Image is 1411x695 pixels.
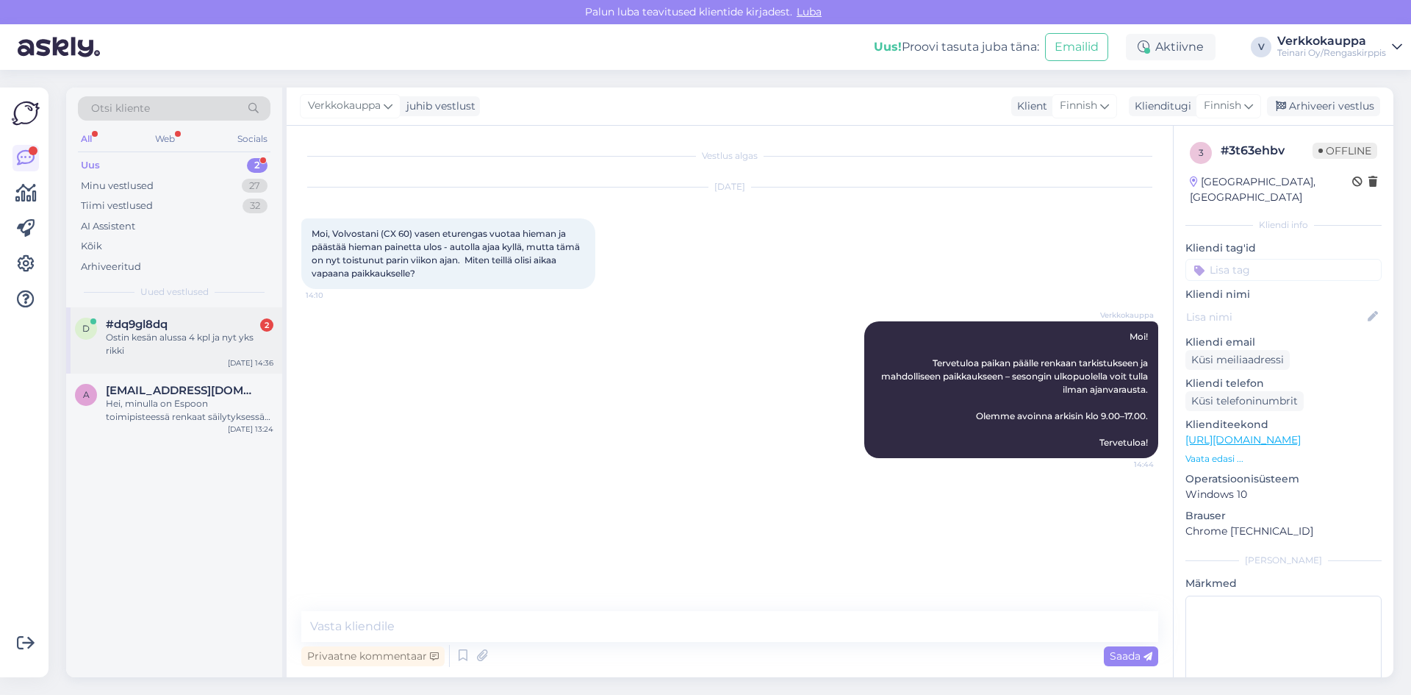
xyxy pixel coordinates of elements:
span: Saada [1110,649,1152,663]
img: Askly Logo [12,99,40,127]
div: [PERSON_NAME] [1185,554,1382,567]
div: Privaatne kommentaar [301,646,445,666]
div: 32 [243,199,268,213]
div: Klient [1011,99,1047,114]
b: Uus! [874,40,902,54]
span: Otsi kliente [91,101,150,116]
p: Windows 10 [1185,487,1382,502]
p: Klienditeekond [1185,417,1382,432]
a: [URL][DOMAIN_NAME] [1185,433,1301,446]
p: Kliendi telefon [1185,376,1382,391]
div: AI Assistent [81,219,135,234]
p: Vaata edasi ... [1185,452,1382,466]
div: Vestlus algas [301,149,1158,163]
div: Arhiveeri vestlus [1267,96,1380,116]
div: Ostin kesän alussa 4 kpl ja nyt yks rikki [106,331,273,357]
div: juhib vestlust [401,99,475,114]
span: 3 [1199,147,1204,158]
span: annamaria.engblom@gmail.com [106,384,259,397]
div: Minu vestlused [81,179,154,193]
div: Socials [234,129,270,149]
p: Brauser [1185,508,1382,524]
div: Teinari Oy/Rengaskirppis [1277,47,1386,59]
span: Verkkokauppa [308,98,381,114]
div: Proovi tasuta juba täna: [874,38,1039,56]
p: Märkmed [1185,576,1382,591]
div: 27 [242,179,268,193]
div: Web [152,129,178,149]
p: Operatsioonisüsteem [1185,471,1382,487]
div: 2 [260,318,273,332]
div: 2 [247,158,268,173]
div: # 3t63ehbv [1221,142,1313,160]
span: Uued vestlused [140,285,209,299]
div: Kliendi info [1185,218,1382,232]
div: Aktiivne [1126,34,1216,60]
p: Kliendi nimi [1185,287,1382,302]
div: Tiimi vestlused [81,199,153,213]
span: Offline [1313,143,1377,159]
p: Kliendi email [1185,335,1382,350]
input: Lisa tag [1185,259,1382,281]
span: Moi, Volvostani (CX 60) vasen eturengas vuotaa hieman ja päästää hieman painetta ulos - autolla a... [312,228,582,279]
div: Kõik [81,239,102,254]
div: [DATE] 13:24 [228,424,273,435]
button: Emailid [1045,33,1108,61]
div: Uus [81,158,100,173]
div: Küsi meiliaadressi [1185,350,1290,370]
span: 14:44 [1099,459,1154,470]
div: V [1251,37,1271,57]
div: Klienditugi [1129,99,1191,114]
div: Verkkokauppa [1277,35,1386,47]
div: Küsi telefoninumbrit [1185,391,1304,411]
div: Arhiveeritud [81,260,141,274]
span: Luba [792,5,826,18]
div: All [78,129,95,149]
span: Finnish [1060,98,1097,114]
input: Lisa nimi [1186,309,1365,325]
div: [GEOGRAPHIC_DATA], [GEOGRAPHIC_DATA] [1190,174,1352,205]
span: Verkkokauppa [1099,310,1154,321]
p: Chrome [TECHNICAL_ID] [1185,524,1382,539]
span: Finnish [1204,98,1241,114]
span: #dq9gl8dq [106,318,168,331]
p: Kliendi tag'id [1185,240,1382,256]
div: Hei, minulla on Espoon toimipisteessä renkaat säilytyksessä ja olen myymässä autoa. Milloin voisi... [106,397,273,424]
div: [DATE] 14:36 [228,357,273,368]
span: d [82,323,90,334]
span: a [83,389,90,400]
span: 14:10 [306,290,361,301]
div: [DATE] [301,180,1158,193]
a: VerkkokauppaTeinari Oy/Rengaskirppis [1277,35,1402,59]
